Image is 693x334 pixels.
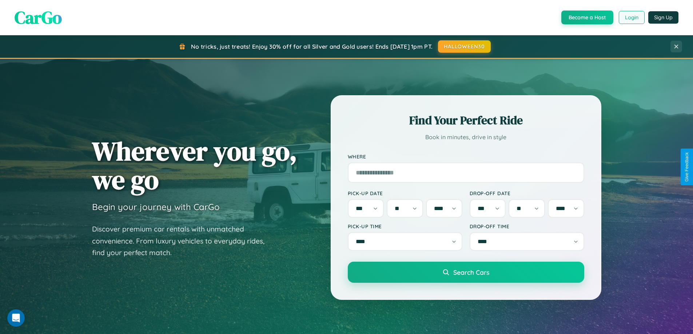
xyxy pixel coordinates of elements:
[348,223,462,229] label: Pick-up Time
[438,40,491,53] button: HALLOWEEN30
[470,223,584,229] label: Drop-off Time
[684,152,689,182] div: Give Feedback
[648,11,678,24] button: Sign Up
[191,43,433,50] span: No tricks, just treats! Enjoy 30% off for all Silver and Gold users! Ends [DATE] 1pm PT.
[92,223,274,259] p: Discover premium car rentals with unmatched convenience. From luxury vehicles to everyday rides, ...
[348,190,462,196] label: Pick-up Date
[348,112,584,128] h2: Find Your Perfect Ride
[15,5,62,29] span: CarGo
[470,190,584,196] label: Drop-off Date
[348,132,584,142] p: Book in minutes, drive in style
[7,309,25,327] iframe: Intercom live chat
[92,201,220,212] h3: Begin your journey with CarGo
[348,153,584,160] label: Where
[453,268,489,276] span: Search Cars
[561,11,613,24] button: Become a Host
[348,262,584,283] button: Search Cars
[619,11,645,24] button: Login
[92,137,297,194] h1: Wherever you go, we go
